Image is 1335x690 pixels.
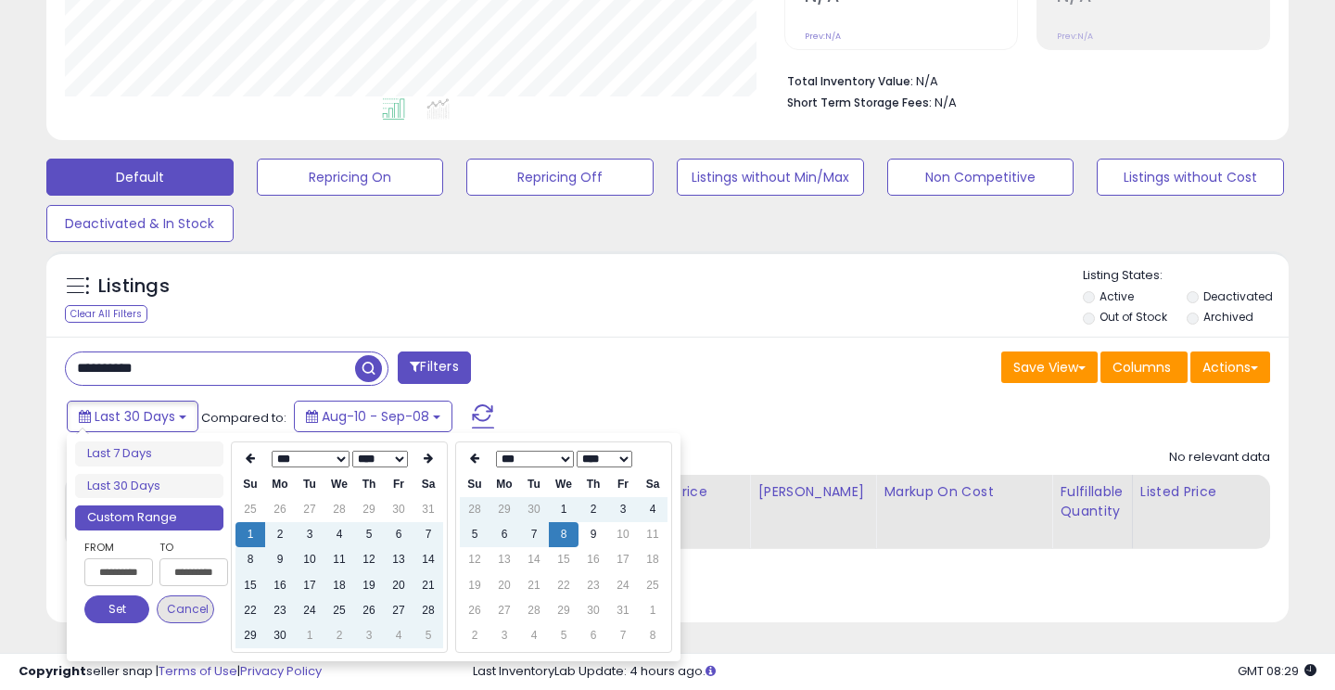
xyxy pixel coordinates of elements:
td: 2 [578,497,608,522]
span: Last 30 Days [95,407,175,426]
td: 10 [295,547,324,572]
td: 23 [578,573,608,598]
td: 25 [235,497,265,522]
td: 7 [519,522,549,547]
td: 1 [549,497,578,522]
td: 28 [460,497,489,522]
td: 10 [608,522,638,547]
button: Aug-10 - Sep-08 [294,401,452,432]
td: 4 [384,623,413,648]
td: 28 [519,598,549,623]
td: 6 [578,623,608,648]
td: 5 [460,522,489,547]
a: Privacy Policy [240,662,322,680]
span: Columns [1112,358,1171,377]
div: Last InventoryLab Update: 4 hours ago. [473,663,1316,681]
label: From [84,538,149,556]
div: Listed Price [1140,482,1301,502]
th: Tu [519,472,549,497]
b: Short Term Storage Fees: [787,95,932,110]
span: Aug-10 - Sep-08 [322,407,429,426]
td: 5 [354,522,384,547]
small: Prev: N/A [805,31,841,42]
div: Clear All Filters [65,305,147,323]
td: 31 [413,497,443,522]
th: Su [460,472,489,497]
div: Min Price [646,482,742,502]
button: Deactivated & In Stock [46,205,234,242]
td: 19 [354,573,384,598]
td: 3 [608,497,638,522]
td: 27 [489,598,519,623]
div: Fulfillable Quantity [1060,482,1124,521]
td: 4 [519,623,549,648]
td: 29 [354,497,384,522]
td: 25 [638,573,667,598]
th: Tu [295,472,324,497]
td: 14 [413,547,443,572]
label: Active [1100,288,1134,304]
td: 5 [413,623,443,648]
label: Archived [1203,309,1253,325]
label: Out of Stock [1100,309,1167,325]
td: 1 [638,598,667,623]
button: Cancel [157,595,214,623]
button: Listings without Min/Max [677,159,864,196]
th: Fr [608,472,638,497]
td: 29 [235,623,265,648]
td: 2 [324,623,354,648]
th: Sa [413,472,443,497]
button: Listings without Cost [1097,159,1284,196]
th: Su [235,472,265,497]
td: 28 [324,497,354,522]
td: 9 [265,547,295,572]
td: 6 [384,522,413,547]
div: seller snap | | [19,663,322,681]
th: The percentage added to the cost of goods (COGS) that forms the calculator for Min & Max prices. [876,475,1052,549]
th: Fr [384,472,413,497]
td: 1 [295,623,324,648]
td: 2 [460,623,489,648]
td: 7 [413,522,443,547]
td: 26 [354,598,384,623]
td: 27 [295,497,324,522]
span: 2025-10-9 08:29 GMT [1238,662,1316,680]
td: 18 [324,573,354,598]
td: 15 [235,573,265,598]
td: 8 [549,522,578,547]
td: 26 [265,497,295,522]
td: 25 [324,598,354,623]
td: 3 [489,623,519,648]
button: Set [84,595,149,623]
div: No relevant data [1169,449,1270,466]
li: Last 7 Days [75,441,223,466]
button: Filters [398,351,470,384]
td: 3 [354,623,384,648]
td: 27 [384,598,413,623]
th: Mo [489,472,519,497]
td: 12 [354,547,384,572]
td: 4 [638,497,667,522]
th: We [549,472,578,497]
p: Listing States: [1083,267,1290,285]
td: 24 [608,573,638,598]
td: 15 [549,547,578,572]
td: 5 [549,623,578,648]
li: Last 30 Days [75,474,223,499]
td: 17 [295,573,324,598]
td: 11 [324,547,354,572]
th: Th [354,472,384,497]
button: Default [46,159,234,196]
small: Prev: N/A [1057,31,1093,42]
td: 30 [384,497,413,522]
span: Compared to: [201,409,286,427]
td: 14 [519,547,549,572]
td: 6 [489,522,519,547]
strong: Copyright [19,662,86,680]
td: 28 [413,598,443,623]
td: 18 [638,547,667,572]
button: Columns [1100,351,1188,383]
div: Markup on Cost [884,482,1044,502]
span: N/A [934,94,957,111]
li: Custom Range [75,505,223,530]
